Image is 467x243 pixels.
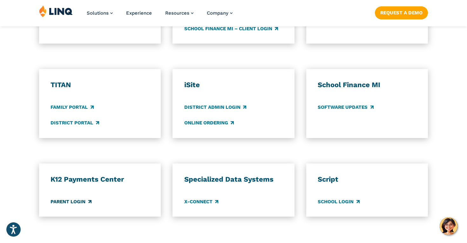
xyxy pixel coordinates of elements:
h3: K12 Payments Center [51,175,149,184]
a: Experience [126,10,152,16]
h3: iSite [184,80,283,89]
span: Solutions [87,10,109,16]
h3: Specialized Data Systems [184,175,283,184]
nav: Primary Navigation [87,5,233,26]
a: School Finance MI – Client Login [184,25,278,32]
h3: Script [318,175,416,184]
a: Resources [165,10,193,16]
a: X-Connect [184,198,218,205]
h3: School Finance MI [318,80,416,89]
nav: Button Navigation [375,5,428,19]
a: District Admin Login [184,104,246,111]
a: Software Updates [318,104,373,111]
span: Resources [165,10,189,16]
img: LINQ | K‑12 Software [39,5,73,17]
span: Company [207,10,228,16]
h3: TITAN [51,80,149,89]
a: Company [207,10,233,16]
a: Solutions [87,10,113,16]
button: Hello, have a question? Let’s chat. [440,217,457,235]
a: Online Ordering [184,120,234,127]
a: Family Portal [51,104,93,111]
a: Parent Login [51,198,91,205]
a: Request a Demo [375,6,428,19]
a: District Portal [51,120,99,127]
a: School Login [318,198,359,205]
